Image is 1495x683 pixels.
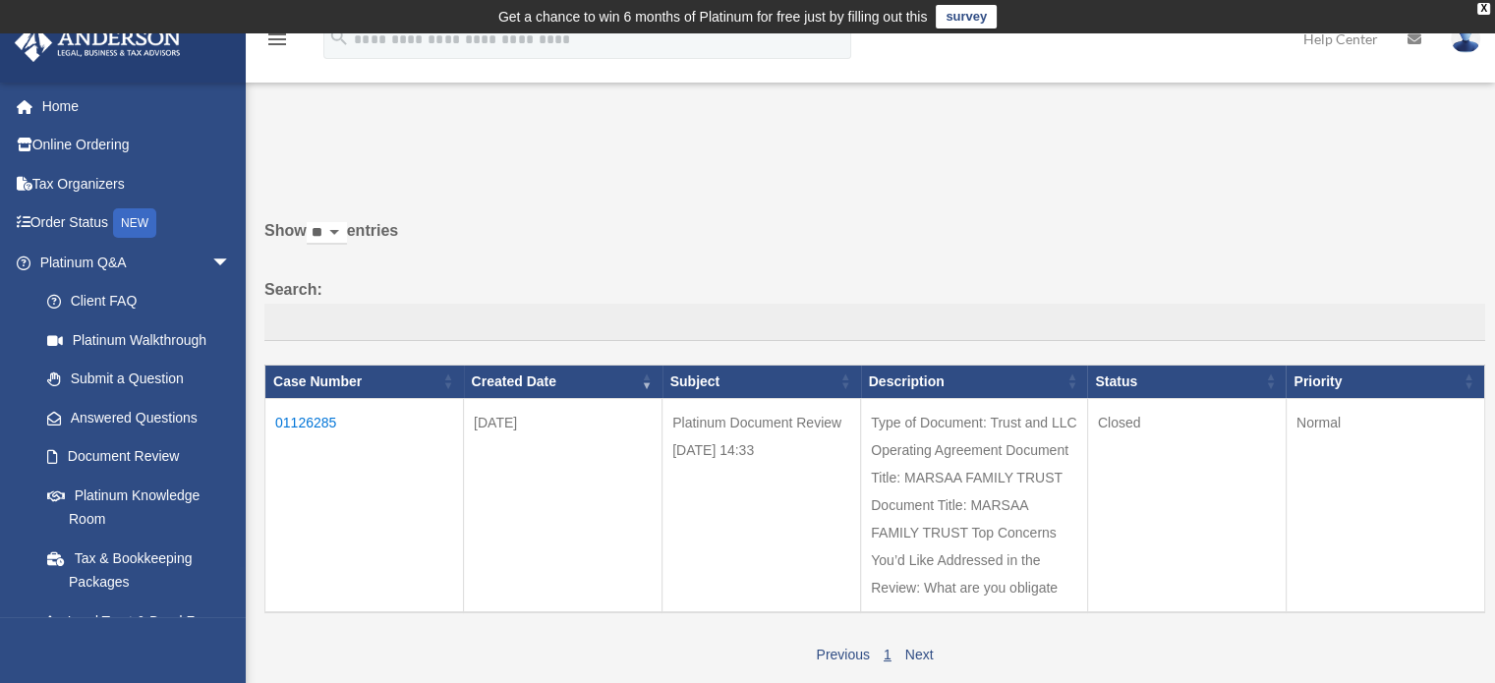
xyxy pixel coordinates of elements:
[265,398,464,612] td: 01126285
[816,647,869,662] a: Previous
[113,208,156,238] div: NEW
[936,5,997,28] a: survey
[1477,3,1490,15] div: close
[884,647,891,662] a: 1
[464,398,662,612] td: [DATE]
[328,27,350,48] i: search
[464,365,662,398] th: Created Date: activate to sort column ascending
[1087,398,1286,612] td: Closed
[28,437,251,477] a: Document Review
[861,398,1088,612] td: Type of Document: Trust and LLC Operating Agreement Document Title: MARSAA FAMILY TRUST Document ...
[14,243,251,282] a: Platinum Q&Aarrow_drop_down
[264,276,1485,341] label: Search:
[264,304,1485,341] input: Search:
[1087,365,1286,398] th: Status: activate to sort column ascending
[265,365,464,398] th: Case Number: activate to sort column ascending
[264,217,1485,264] label: Show entries
[28,539,251,601] a: Tax & Bookkeeping Packages
[14,164,260,203] a: Tax Organizers
[307,222,347,245] select: Showentries
[28,282,251,321] a: Client FAQ
[28,398,241,437] a: Answered Questions
[28,476,251,539] a: Platinum Knowledge Room
[905,647,934,662] a: Next
[14,86,260,126] a: Home
[265,28,289,51] i: menu
[9,24,187,62] img: Anderson Advisors Platinum Portal
[1451,25,1480,53] img: User Pic
[14,126,260,165] a: Online Ordering
[211,243,251,283] span: arrow_drop_down
[498,5,928,28] div: Get a chance to win 6 months of Platinum for free just by filling out this
[14,203,260,244] a: Order StatusNEW
[662,365,861,398] th: Subject: activate to sort column ascending
[265,34,289,51] a: menu
[1286,398,1484,612] td: Normal
[861,365,1088,398] th: Description: activate to sort column ascending
[28,360,251,399] a: Submit a Question
[28,601,251,641] a: Land Trust & Deed Forum
[662,398,861,612] td: Platinum Document Review [DATE] 14:33
[28,320,251,360] a: Platinum Walkthrough
[1286,365,1484,398] th: Priority: activate to sort column ascending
